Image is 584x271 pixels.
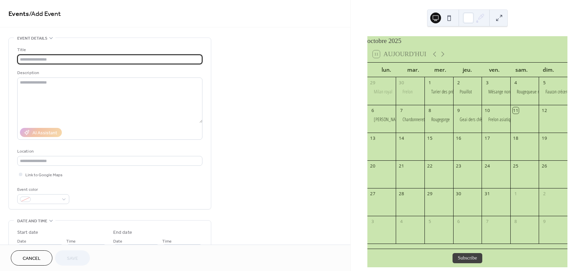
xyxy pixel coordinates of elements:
[17,218,47,225] span: Date and time
[66,238,76,245] span: Time
[113,229,132,236] div: End date
[367,116,396,123] div: Buse variable
[456,191,462,197] div: 30
[484,80,490,86] div: 3
[456,135,462,141] div: 16
[367,88,396,95] div: Milan royal
[545,88,573,95] div: Faucon crécerelle
[11,250,52,266] button: Cancel
[424,88,453,95] div: Tarier des prés
[484,135,490,141] div: 17
[17,46,201,53] div: Title
[513,80,519,86] div: 4
[374,116,417,123] div: [PERSON_NAME] variable
[370,191,376,197] div: 27
[541,135,547,141] div: 19
[482,116,510,123] div: Frelon asiatique
[25,172,63,179] span: Link to Google Maps
[29,7,61,21] span: / Add Event
[370,135,376,141] div: 13
[481,63,508,77] div: ven.
[539,88,567,95] div: Faucon crécerelle
[373,63,400,77] div: lun.
[541,80,547,86] div: 5
[370,80,376,86] div: 29
[456,163,462,169] div: 23
[535,63,562,77] div: dim.
[513,135,519,141] div: 18
[456,80,462,86] div: 2
[541,219,547,225] div: 9
[513,219,519,225] div: 8
[484,107,490,113] div: 10
[17,35,47,42] span: Event details
[398,191,405,197] div: 28
[453,253,483,263] button: Subscribe
[431,88,456,95] div: Tarier des prés
[162,238,172,245] span: Time
[398,219,405,225] div: 4
[17,148,201,155] div: Location
[367,36,567,46] div: octobre 2025
[403,88,413,95] div: Frelon
[510,88,539,95] div: Rougequeue noir
[456,219,462,225] div: 6
[398,107,405,113] div: 7
[400,63,427,77] div: mar.
[370,219,376,225] div: 3
[453,88,482,95] div: Pouillot
[460,88,472,95] div: Pouillot
[396,88,424,95] div: Frelon
[513,191,519,197] div: 1
[403,116,424,123] div: Chardonneret
[17,238,26,245] span: Date
[17,69,201,76] div: Description
[17,186,68,193] div: Event color
[427,219,433,225] div: 5
[488,88,518,95] div: Mésange nonnette
[454,63,481,77] div: jeu.
[460,116,488,123] div: Geai ders chênes
[541,163,547,169] div: 26
[427,63,454,77] div: mer.
[541,107,547,113] div: 12
[431,116,450,123] div: Rougegorge
[453,116,482,123] div: Geai ders chênes
[541,191,547,197] div: 2
[396,116,424,123] div: Chardonneret
[427,135,433,141] div: 15
[427,191,433,197] div: 29
[370,163,376,169] div: 20
[370,107,376,113] div: 6
[508,63,535,77] div: sam.
[374,88,392,95] div: Milan royal
[398,163,405,169] div: 21
[484,163,490,169] div: 24
[427,163,433,169] div: 22
[482,88,510,95] div: Mésange nonnette
[23,255,41,262] span: Cancel
[517,88,544,95] div: Rougequeue noir
[427,107,433,113] div: 8
[17,229,38,236] div: Start date
[427,80,433,86] div: 1
[424,116,453,123] div: Rougegorge
[488,116,514,123] div: Frelon asiatique
[513,107,519,113] div: 11
[8,7,29,21] a: Events
[456,107,462,113] div: 9
[484,191,490,197] div: 31
[398,135,405,141] div: 14
[398,80,405,86] div: 30
[513,163,519,169] div: 25
[484,219,490,225] div: 7
[113,238,122,245] span: Date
